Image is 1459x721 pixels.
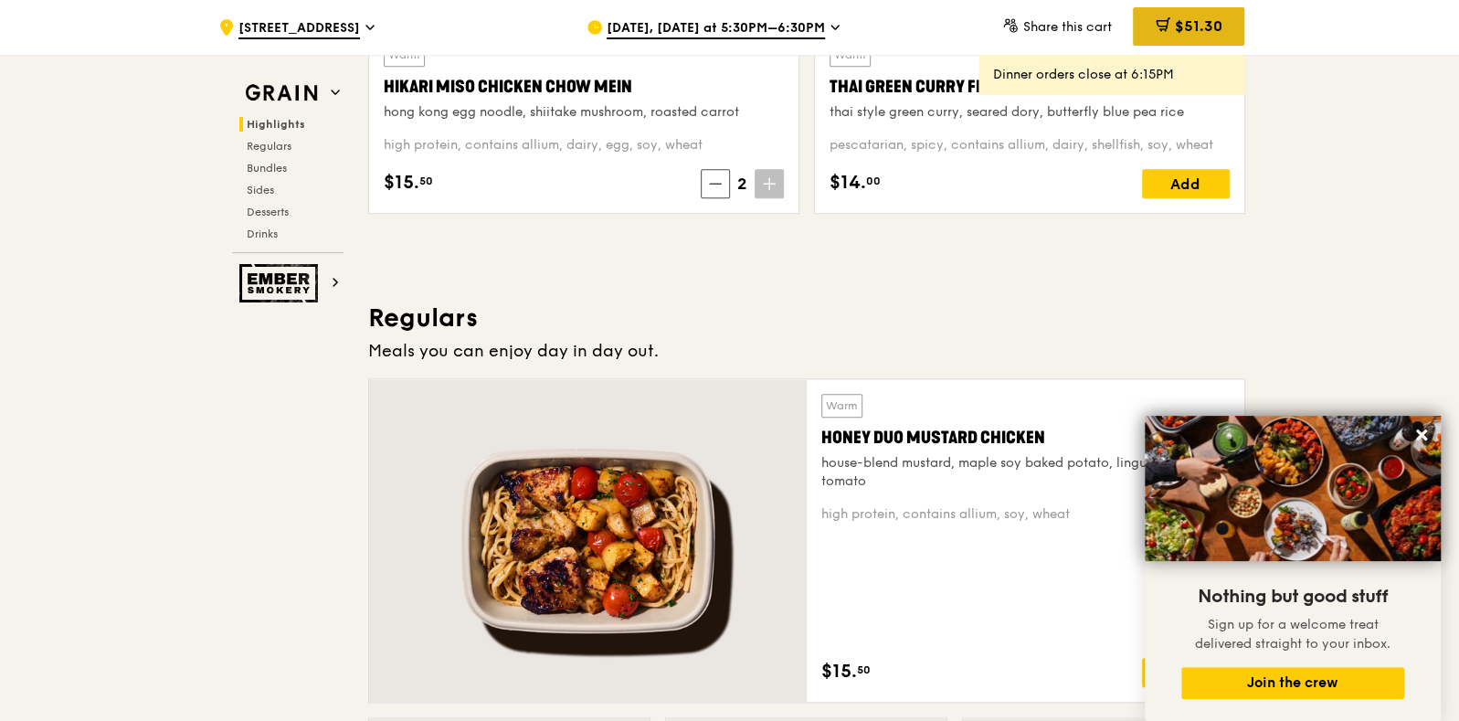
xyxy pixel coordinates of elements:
div: high protein, contains allium, soy, wheat [821,505,1230,524]
span: $15. [821,658,857,685]
img: Grain web logo [239,77,323,110]
div: Add [1142,658,1230,687]
div: Add [1142,169,1230,198]
div: Warm [384,43,425,67]
span: [DATE], [DATE] at 5:30PM–6:30PM [607,19,825,39]
span: Highlights [247,118,305,131]
span: 2 [730,171,755,196]
div: hong kong egg noodle, shiitake mushroom, roasted carrot [384,103,784,122]
button: Join the crew [1181,667,1404,699]
span: Nothing but good stuff [1198,586,1388,608]
div: Honey Duo Mustard Chicken [821,425,1230,451]
div: Warm [821,394,862,418]
img: Ember Smokery web logo [239,264,323,302]
span: $15. [384,169,419,196]
div: Meals you can enjoy day in day out. [368,338,1245,364]
div: thai style green curry, seared dory, butterfly blue pea rice [830,103,1230,122]
div: Warm [830,43,871,67]
span: [STREET_ADDRESS] [238,19,360,39]
span: Desserts [247,206,289,218]
span: Drinks [247,228,278,240]
div: high protein, contains allium, dairy, egg, soy, wheat [384,136,784,154]
div: Dinner orders close at 6:15PM [993,66,1231,84]
h3: Regulars [368,302,1245,334]
span: 50 [857,663,871,677]
span: Share this cart [1022,19,1111,35]
div: house-blend mustard, maple soy baked potato, linguine, cherry tomato [821,454,1230,491]
img: DSC07876-Edit02-Large.jpeg [1145,416,1441,561]
span: Sides [247,184,274,196]
div: Thai Green Curry Fish [830,74,1230,100]
span: $14. [830,169,866,196]
button: Close [1407,420,1436,450]
span: 00 [866,174,881,188]
span: Bundles [247,162,287,175]
span: $51.30 [1174,17,1221,35]
span: 50 [419,174,433,188]
span: Sign up for a welcome treat delivered straight to your inbox. [1195,617,1390,652]
div: pescatarian, spicy, contains allium, dairy, shellfish, soy, wheat [830,136,1230,154]
div: Hikari Miso Chicken Chow Mein [384,74,784,100]
span: Regulars [247,140,291,153]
